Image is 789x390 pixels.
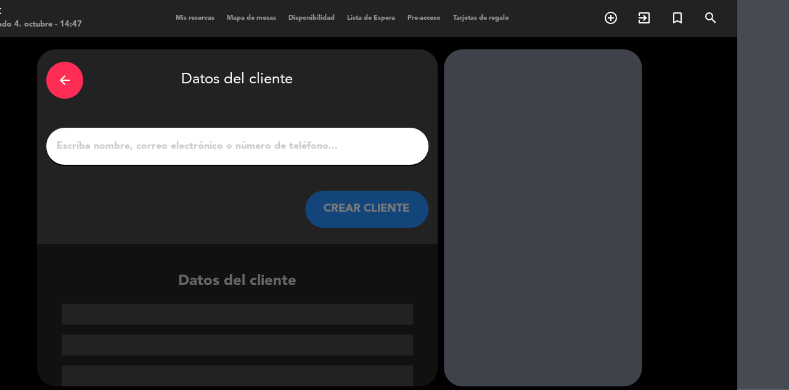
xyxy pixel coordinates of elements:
[603,10,618,25] i: add_circle_outline
[670,10,685,25] i: turned_in_not
[57,73,72,88] i: arrow_back
[46,59,428,102] div: Datos del cliente
[447,15,515,22] span: Tarjetas de regalo
[37,270,438,386] div: Datos del cliente
[305,191,428,228] button: CREAR CLIENTE
[401,15,447,22] span: Pre-acceso
[170,15,221,22] span: Mis reservas
[282,15,341,22] span: Disponibilidad
[703,10,718,25] i: search
[55,138,419,155] input: Escriba nombre, correo electrónico o número de teléfono...
[637,10,652,25] i: exit_to_app
[341,15,401,22] span: Lista de Espera
[221,15,282,22] span: Mapa de mesas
